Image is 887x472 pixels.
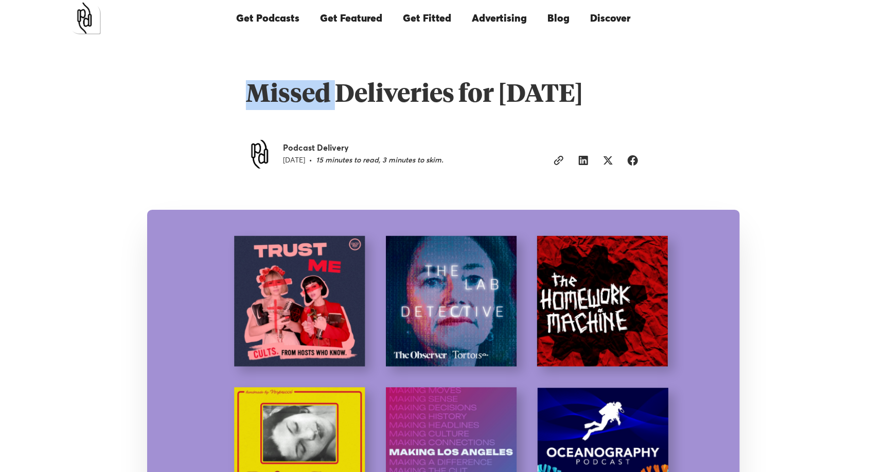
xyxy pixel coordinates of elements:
[283,143,443,153] div: Podcast Delivery
[462,1,537,36] a: Advertising
[69,3,101,34] a: home
[283,155,305,166] div: [DATE]
[309,155,312,166] div: •
[393,1,462,36] a: Get Fitted
[580,1,641,36] a: Discover
[310,1,393,36] a: Get Featured
[537,1,580,36] a: Blog
[246,80,583,110] h1: Missed Deliveries for [DATE]
[316,155,443,166] div: 15 minutes to read, 3 minutes to skim.
[226,1,310,36] a: Get Podcasts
